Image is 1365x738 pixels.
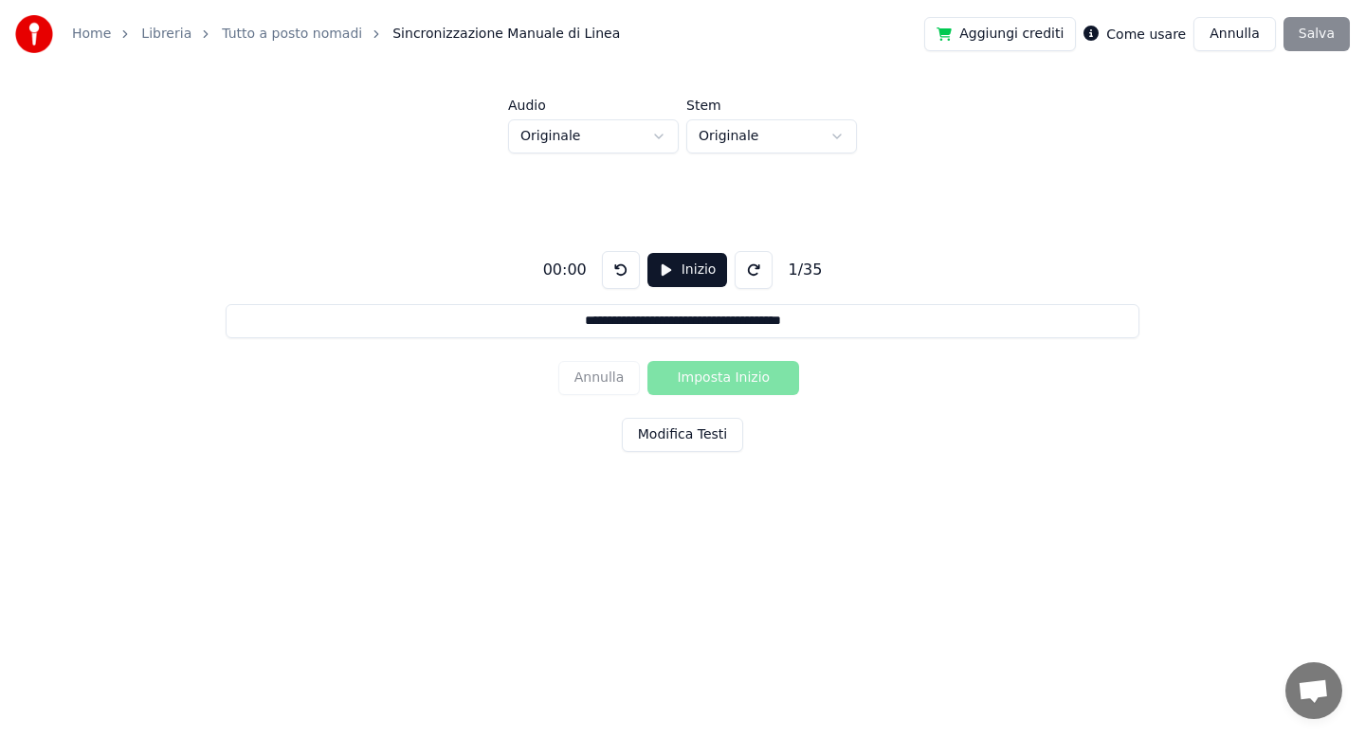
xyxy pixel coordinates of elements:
[72,25,111,44] a: Home
[141,25,191,44] a: Libreria
[222,25,362,44] a: Tutto a posto nomadi
[1193,17,1276,51] button: Annulla
[536,259,594,281] div: 00:00
[647,253,728,287] button: Inizio
[392,25,620,44] span: Sincronizzazione Manuale di Linea
[15,15,53,53] img: youka
[1285,662,1342,719] div: Aprire la chat
[780,259,829,281] div: 1 / 35
[508,99,679,112] label: Audio
[1106,27,1186,41] label: Come usare
[924,17,1076,51] button: Aggiungi crediti
[686,99,857,112] label: Stem
[72,25,620,44] nav: breadcrumb
[622,418,743,452] button: Modifica Testi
